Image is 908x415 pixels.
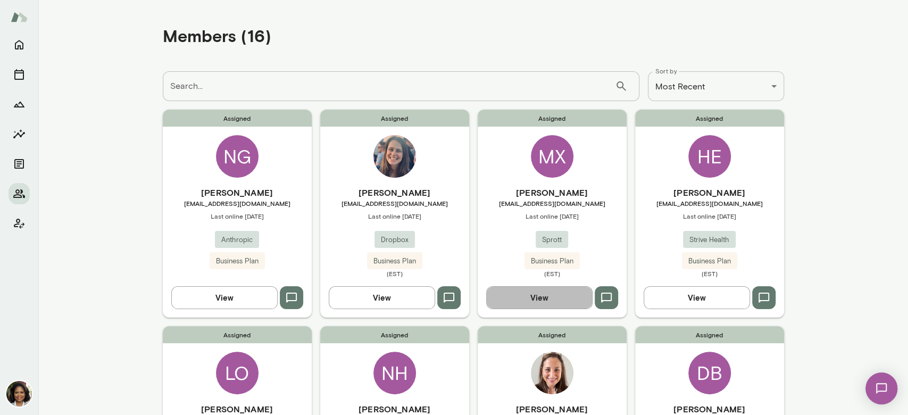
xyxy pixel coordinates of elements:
[648,71,784,101] div: Most Recent
[216,352,259,394] div: LO
[320,186,469,199] h6: [PERSON_NAME]
[163,186,312,199] h6: [PERSON_NAME]
[163,110,312,127] span: Assigned
[320,326,469,343] span: Assigned
[320,199,469,207] span: [EMAIL_ADDRESS][DOMAIN_NAME]
[320,269,469,278] span: (EST)
[9,64,30,85] button: Sessions
[655,67,677,76] label: Sort by
[635,110,784,127] span: Assigned
[682,256,737,267] span: Business Plan
[216,135,259,178] div: NG
[9,123,30,145] button: Insights
[373,135,416,178] img: Mila Richman
[644,286,750,309] button: View
[635,269,784,278] span: (EST)
[478,326,627,343] span: Assigned
[171,286,278,309] button: View
[531,135,573,178] div: MX
[9,34,30,55] button: Home
[531,352,573,394] img: Rachel Kaplowitz
[320,110,469,127] span: Assigned
[635,186,784,199] h6: [PERSON_NAME]
[9,183,30,204] button: Members
[478,212,627,220] span: Last online [DATE]
[536,235,568,245] span: Sprott
[478,199,627,207] span: [EMAIL_ADDRESS][DOMAIN_NAME]
[163,26,271,46] h4: Members (16)
[9,153,30,175] button: Documents
[478,186,627,199] h6: [PERSON_NAME]
[9,213,30,234] button: Client app
[373,352,416,394] div: NH
[11,7,28,27] img: Mento
[163,199,312,207] span: [EMAIL_ADDRESS][DOMAIN_NAME]
[374,235,415,245] span: Dropbox
[163,326,312,343] span: Assigned
[478,110,627,127] span: Assigned
[210,256,265,267] span: Business Plan
[635,212,784,220] span: Last online [DATE]
[6,381,32,406] img: Cheryl Mills
[478,269,627,278] span: (EST)
[524,256,580,267] span: Business Plan
[9,94,30,115] button: Growth Plan
[215,235,259,245] span: Anthropic
[683,235,736,245] span: Strive Health
[635,199,784,207] span: [EMAIL_ADDRESS][DOMAIN_NAME]
[367,256,422,267] span: Business Plan
[320,212,469,220] span: Last online [DATE]
[688,352,731,394] div: DB
[163,212,312,220] span: Last online [DATE]
[329,286,435,309] button: View
[635,326,784,343] span: Assigned
[688,135,731,178] div: HE
[486,286,593,309] button: View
